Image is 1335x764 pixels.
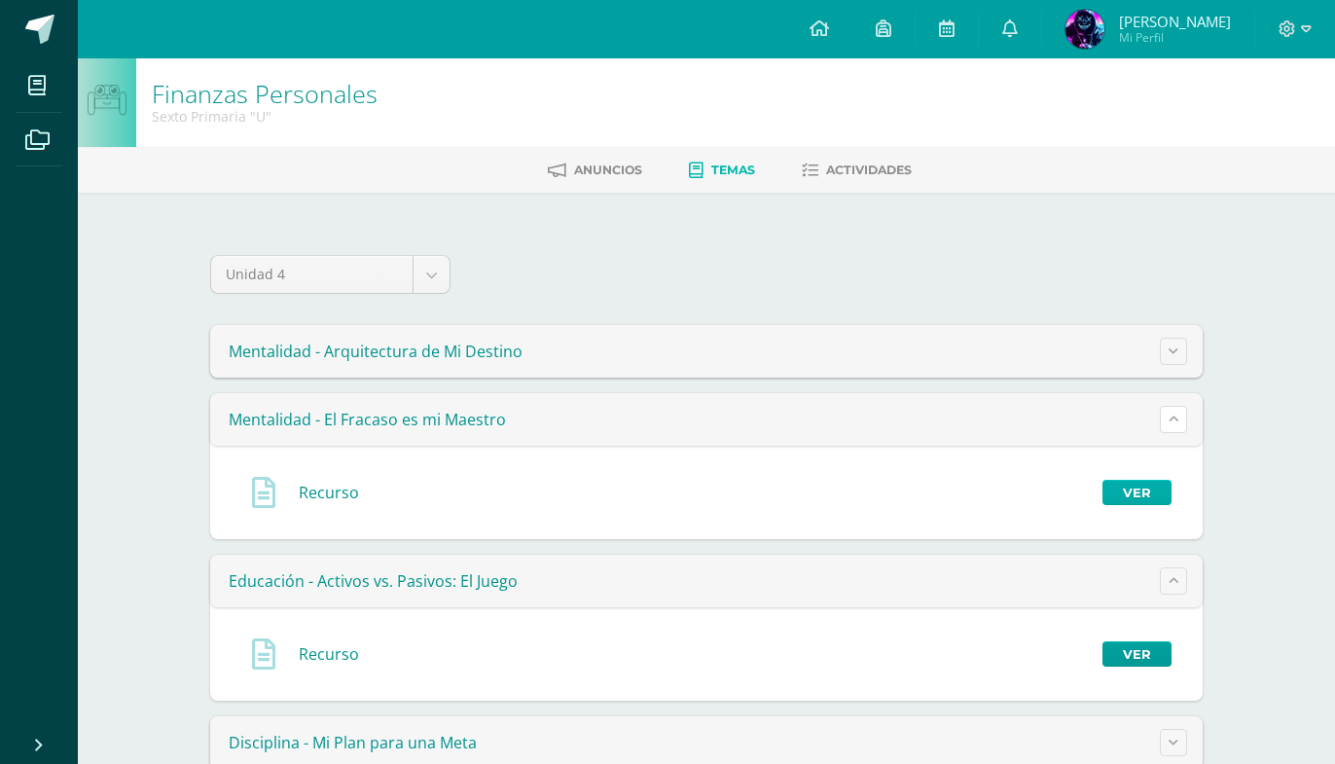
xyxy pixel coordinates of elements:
span: Recurso [299,643,359,665]
summary: Mentalidad - El Fracaso es mi Maestro [210,393,1203,446]
h1: Finanzas Personales [152,80,378,107]
div: Sexto Primaria 'U' [152,107,378,126]
a: Anuncios [548,155,642,186]
img: e7155487e159edbf52c52fe3844e83d7.png [1065,10,1104,49]
span: Disciplina - Mi Plan para una Meta [229,732,477,753]
a: Temas [689,155,755,186]
span: Unidad 4 [226,256,398,293]
img: bot1.png [88,85,126,116]
a: Finanzas Personales [152,77,378,110]
a: Unidad 4 [211,256,450,293]
summary: Mentalidad - Arquitectura de Mi Destino [210,325,1203,378]
span: Mentalidad - Arquitectura de Mi Destino [229,341,523,362]
a: Actividades [802,155,912,186]
span: Anuncios [574,163,642,177]
span: Actividades [826,163,912,177]
summary: Educación - Activos vs. Pasivos: El Juego [210,555,1203,607]
span: Mi Perfil [1119,29,1231,46]
a: Ver [1102,480,1172,505]
span: Mentalidad - El Fracaso es mi Maestro [229,409,506,430]
span: Temas [711,163,755,177]
span: Educación - Activos vs. Pasivos: El Juego [229,570,518,592]
span: Recurso [299,482,359,503]
a: Ver [1102,641,1172,667]
span: [PERSON_NAME] [1119,12,1231,31]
